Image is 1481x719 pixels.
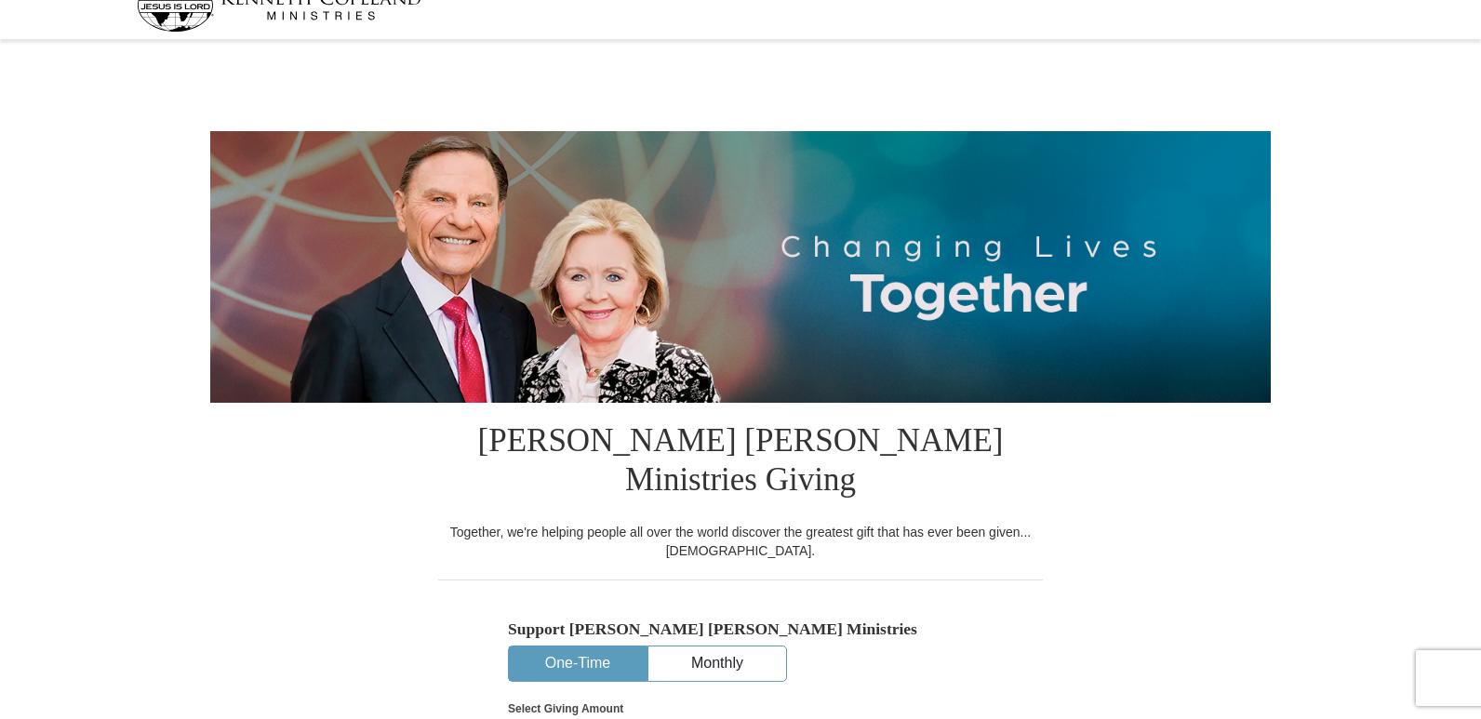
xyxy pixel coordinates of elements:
[508,619,973,639] h5: Support [PERSON_NAME] [PERSON_NAME] Ministries
[509,646,647,681] button: One-Time
[648,646,786,681] button: Monthly
[438,403,1043,523] h1: [PERSON_NAME] [PERSON_NAME] Ministries Giving
[508,702,623,715] strong: Select Giving Amount
[438,523,1043,560] div: Together, we're helping people all over the world discover the greatest gift that has ever been g...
